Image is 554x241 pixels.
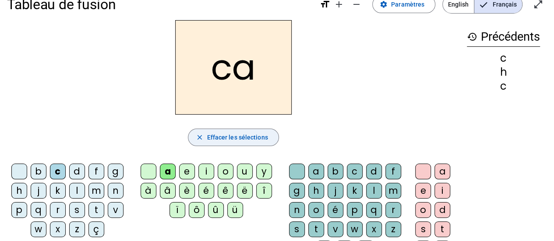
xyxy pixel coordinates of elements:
div: â [160,183,176,199]
div: m [88,183,104,199]
div: f [88,164,104,179]
div: b [31,164,46,179]
div: p [11,202,27,218]
div: î [256,183,272,199]
div: s [69,202,85,218]
div: r [385,202,401,218]
div: x [366,221,382,237]
div: f [385,164,401,179]
div: è [179,183,195,199]
h2: ca [175,20,292,115]
div: l [366,183,382,199]
div: o [308,202,324,218]
div: s [415,221,431,237]
div: w [31,221,46,237]
div: é [198,183,214,199]
div: à [141,183,156,199]
div: g [289,183,305,199]
div: c [467,81,540,91]
div: h [308,183,324,199]
div: k [347,183,363,199]
div: j [31,183,46,199]
div: l [69,183,85,199]
div: q [366,202,382,218]
div: a [160,164,176,179]
h3: Précédents [467,27,540,47]
div: t [434,221,450,237]
div: k [50,183,66,199]
div: r [50,202,66,218]
mat-icon: settings [380,0,388,8]
div: c [50,164,66,179]
div: a [308,164,324,179]
div: n [108,183,124,199]
div: c [347,164,363,179]
div: p [347,202,363,218]
div: b [328,164,343,179]
div: i [434,183,450,199]
div: ç [88,221,104,237]
div: i [198,164,214,179]
div: ë [237,183,253,199]
div: u [237,164,253,179]
span: Effacer les sélections [207,132,268,143]
div: ô [189,202,205,218]
div: z [385,221,401,237]
div: q [31,202,46,218]
div: d [366,164,382,179]
div: ï [169,202,185,218]
div: s [289,221,305,237]
div: t [88,202,104,218]
div: h [11,183,27,199]
div: d [69,164,85,179]
mat-icon: close [195,133,203,141]
mat-icon: history [467,31,477,42]
div: z [69,221,85,237]
div: e [179,164,195,179]
div: o [415,202,431,218]
div: ê [218,183,233,199]
div: g [108,164,124,179]
div: y [256,164,272,179]
div: d [434,202,450,218]
div: w [347,221,363,237]
div: û [208,202,224,218]
div: j [328,183,343,199]
div: n [289,202,305,218]
div: a [434,164,450,179]
div: x [50,221,66,237]
div: v [328,221,343,237]
div: e [415,183,431,199]
div: t [308,221,324,237]
div: o [218,164,233,179]
div: c [467,53,540,63]
div: v [108,202,124,218]
div: m [385,183,401,199]
div: h [467,67,540,77]
button: Effacer les sélections [188,129,279,146]
div: é [328,202,343,218]
div: ü [227,202,243,218]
